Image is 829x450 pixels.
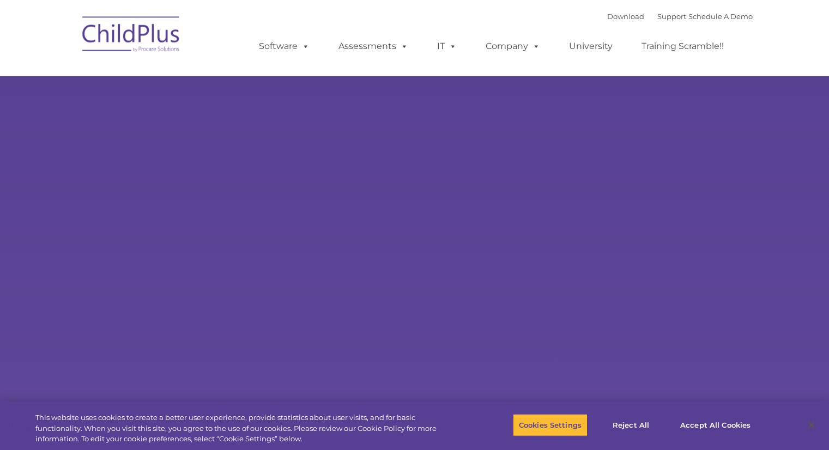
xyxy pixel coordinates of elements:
button: Cookies Settings [513,413,588,436]
div: This website uses cookies to create a better user experience, provide statistics about user visit... [35,412,456,445]
a: Company [475,35,551,57]
button: Accept All Cookies [674,413,757,436]
button: Reject All [597,413,665,436]
img: ChildPlus by Procare Solutions [77,9,186,63]
a: IT [426,35,468,57]
font: | [607,12,753,21]
a: Download [607,12,644,21]
a: Training Scramble!! [631,35,735,57]
button: Close [800,413,824,437]
a: Schedule A Demo [688,12,753,21]
a: Assessments [328,35,419,57]
a: University [558,35,624,57]
a: Software [248,35,320,57]
a: Support [657,12,686,21]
